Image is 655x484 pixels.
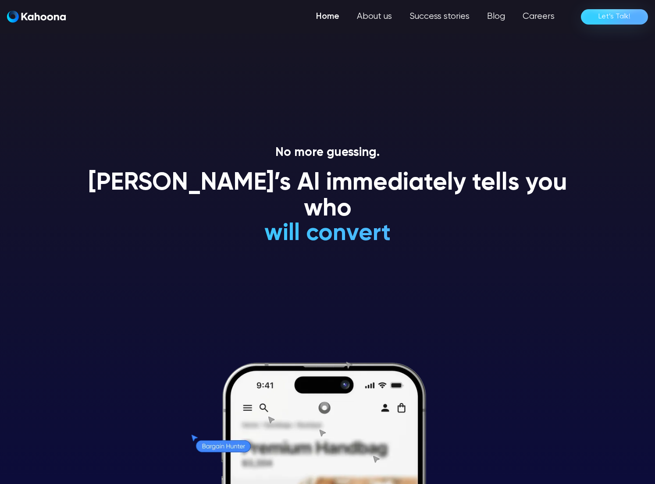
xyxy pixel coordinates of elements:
img: Kahoona logo white [7,11,66,23]
a: Blog [478,8,514,25]
h1: will convert [199,221,457,247]
a: Home [307,8,348,25]
a: home [7,11,66,23]
h1: [PERSON_NAME]’s AI immediately tells you who [78,170,577,223]
div: Let’s Talk! [598,10,630,24]
p: No more guessing. [78,145,577,160]
a: Let’s Talk! [581,9,648,25]
a: About us [348,8,401,25]
a: Careers [514,8,563,25]
a: Success stories [401,8,478,25]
